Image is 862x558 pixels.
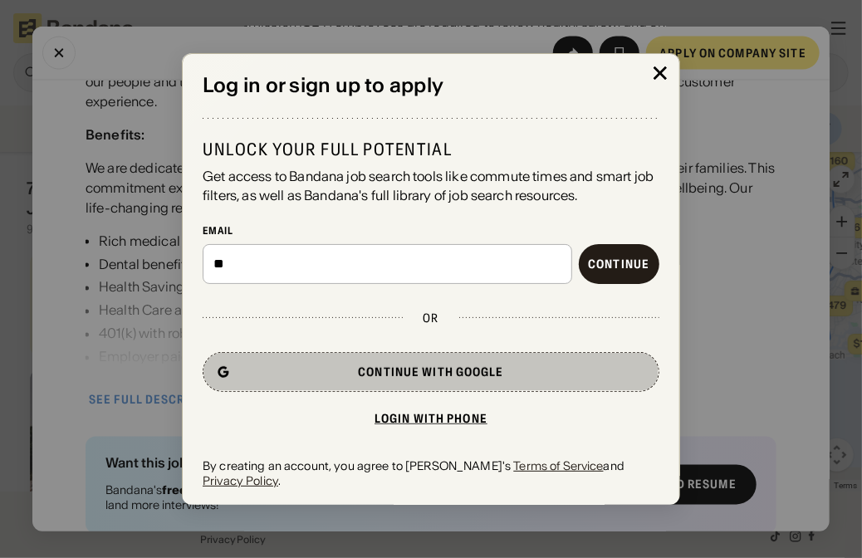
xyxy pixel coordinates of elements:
div: Unlock your full potential [203,139,659,160]
a: Privacy Policy [203,473,278,488]
div: Continue with Google [358,366,503,378]
div: Get access to Bandana job search tools like commute times and smart job filters, as well as Banda... [203,167,659,204]
div: or [423,311,438,325]
div: By creating an account, you agree to [PERSON_NAME]'s and . [203,458,659,488]
div: Login with phone [375,413,487,424]
div: Continue [588,258,649,270]
div: Log in or sign up to apply [203,74,659,98]
div: Email [203,224,659,237]
a: Terms of Service [513,458,603,473]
